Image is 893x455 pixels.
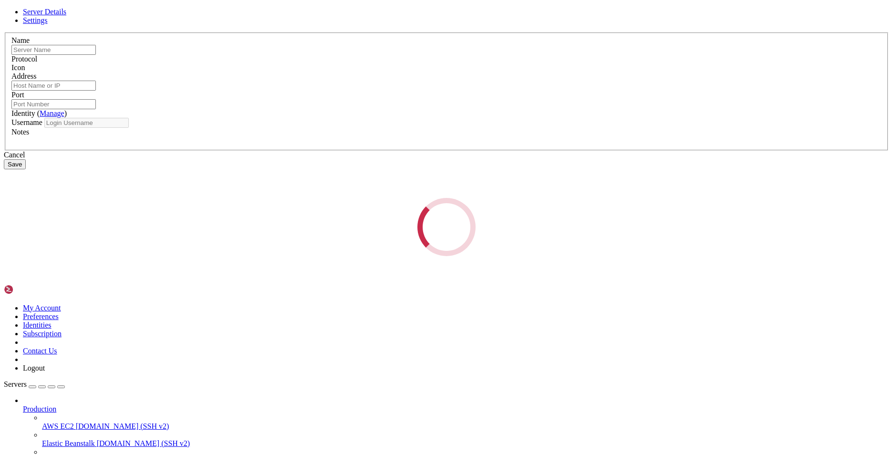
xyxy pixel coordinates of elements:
[4,380,27,388] span: Servers
[11,128,29,136] label: Notes
[4,12,8,20] div: (0, 1)
[4,151,889,159] div: Cancel
[23,330,62,338] a: Subscription
[44,118,129,128] input: Login Username
[42,422,74,430] span: AWS EC2
[11,91,24,99] label: Port
[76,422,169,430] span: [DOMAIN_NAME] (SSH v2)
[23,8,66,16] a: Server Details
[23,312,59,321] a: Preferences
[97,439,190,447] span: [DOMAIN_NAME] (SSH v2)
[23,304,61,312] a: My Account
[42,431,889,448] li: Elastic Beanstalk [DOMAIN_NAME] (SSH v2)
[11,118,42,126] label: Username
[23,16,48,24] a: Settings
[11,99,96,109] input: Port Number
[4,380,65,388] a: Servers
[11,45,96,55] input: Server Name
[4,4,769,12] x-row: Connecting [TECHNICAL_ID]...
[11,63,25,72] label: Icon
[23,405,56,413] span: Production
[4,159,26,169] button: Save
[37,109,67,117] span: ( )
[11,55,37,63] label: Protocol
[40,109,64,117] a: Manage
[11,109,67,117] label: Identity
[23,321,52,329] a: Identities
[23,347,57,355] a: Contact Us
[4,285,59,294] img: Shellngn
[11,81,96,91] input: Host Name or IP
[23,364,45,372] a: Logout
[23,405,889,414] a: Production
[11,72,36,80] label: Address
[11,36,30,44] label: Name
[42,439,889,448] a: Elastic Beanstalk [DOMAIN_NAME] (SSH v2)
[42,422,889,431] a: AWS EC2 [DOMAIN_NAME] (SSH v2)
[42,439,95,447] span: Elastic Beanstalk
[42,414,889,431] li: AWS EC2 [DOMAIN_NAME] (SSH v2)
[409,189,485,265] div: Loading...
